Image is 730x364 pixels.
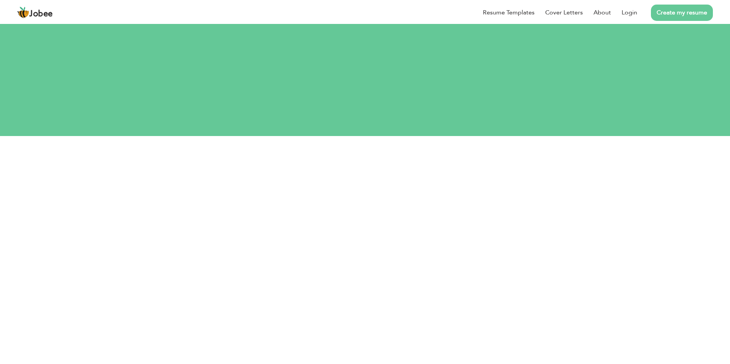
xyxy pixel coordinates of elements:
a: Jobee [17,6,53,19]
a: Create my resume [651,5,713,21]
a: About [594,8,611,17]
a: Resume Templates [483,8,535,17]
a: Cover Letters [545,8,583,17]
img: jobee.io [17,6,29,19]
span: Jobee [29,10,53,18]
a: Login [622,8,637,17]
